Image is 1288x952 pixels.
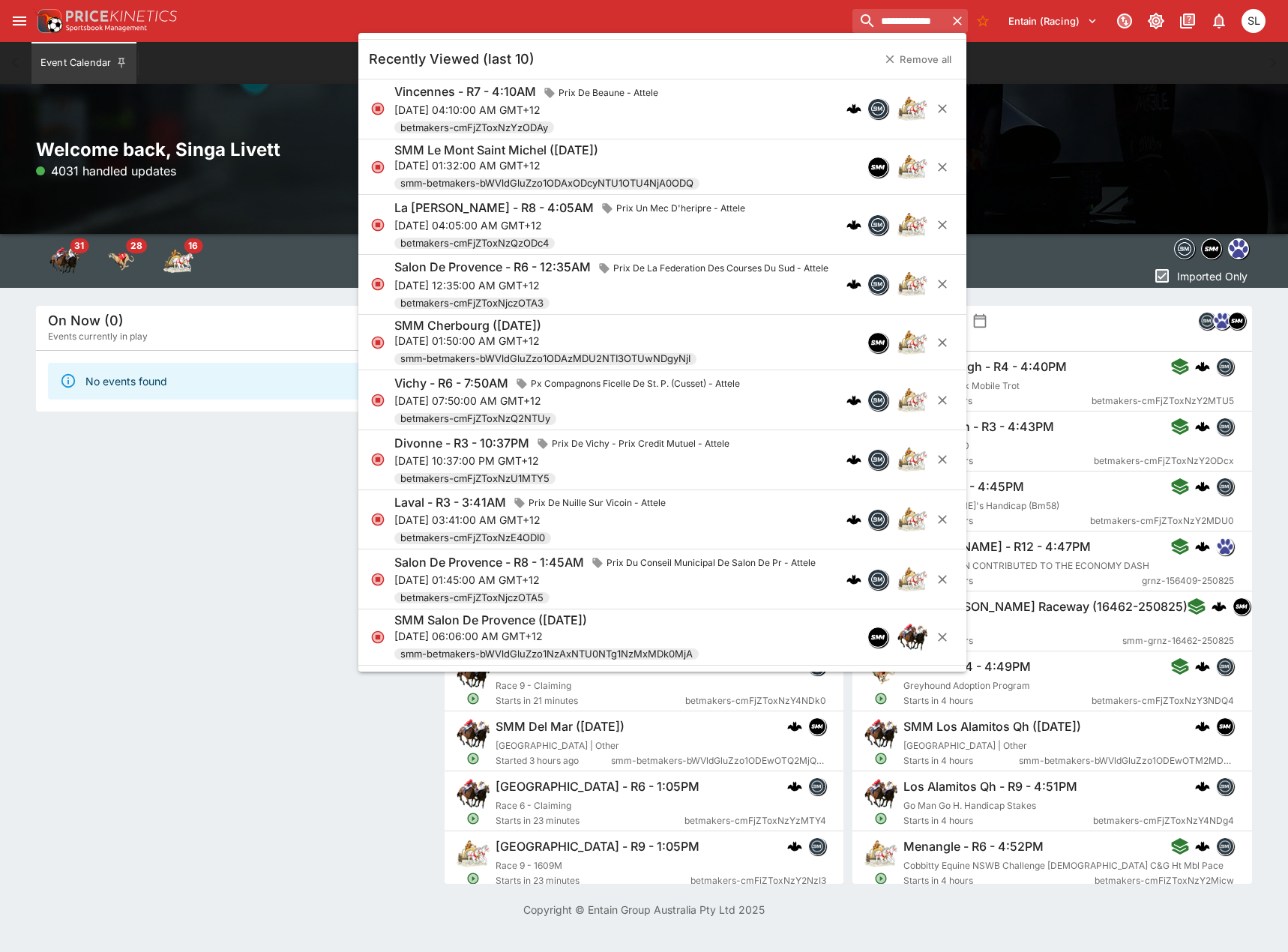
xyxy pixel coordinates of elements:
[496,719,625,735] h6: SMM Del Mar ([DATE])
[163,246,193,276] div: Harness Racing
[36,162,176,180] p: 4031 handled updates
[49,246,79,276] img: horse_racing
[370,572,385,587] svg: Closed
[394,591,550,606] span: betmakers-cmFjZToxNjczOTA5
[1229,313,1245,329] img: samemeetingmulti.png
[106,246,136,276] div: Greyhound Racing
[6,7,33,34] button: open drawer
[370,512,385,527] svg: Closed
[867,449,888,470] div: betmakers
[394,236,555,251] span: betmakers-cmFjZToxNzQzODc4
[1228,238,1249,259] div: grnz
[875,872,888,885] svg: Open
[807,777,825,795] div: betmakers
[903,539,1091,555] h6: [PERSON_NAME] - R12 - 4:47PM
[868,627,888,647] img: samemeetingmulti.png
[1195,719,1210,734] img: logo-cerberus.svg
[457,837,490,870] img: harness_racing.png
[875,812,888,825] svg: Open
[903,719,1081,735] h6: SMM Los Alamitos Qh ([DATE])
[1171,234,1252,264] div: Event type filters
[394,531,551,546] span: betmakers-cmFjZToxNzE4ODI0
[394,296,550,311] span: betmakers-cmFjZToxNjczOTA3
[864,717,897,750] img: horse_racing.png
[971,9,995,33] button: No Bookmarks
[867,569,888,590] div: betmakers
[1195,539,1210,554] img: logo-cerberus.svg
[1093,813,1234,828] span: betmakers-cmFjZToxNzY4NDg4
[1217,718,1233,735] img: samemeetingmulti.png
[903,573,1142,588] span: Starts in 4 hours
[1094,454,1234,469] span: betmakers-cmFjZToxNzY2ODcx
[1216,777,1234,795] div: betmakers
[1092,693,1234,708] span: betmakers-cmFjZToxNzY3NDQ4
[85,367,167,395] div: No events found
[496,860,562,871] span: Race 9 - 1609M
[610,201,751,216] span: Prix Un Mec D'heripre - Attele
[868,274,888,294] img: betmakers.png
[66,10,177,22] img: PriceKinetics
[786,719,801,734] div: cerberus
[846,393,861,408] img: logo-cerberus.svg
[1195,359,1210,374] img: logo-cerberus.svg
[846,512,861,527] div: cerberus
[1142,573,1234,588] span: grnz-156409-250825
[394,157,699,173] p: [DATE] 01:32:00 AM GMT+12
[1092,394,1234,409] span: betmakers-cmFjZToxNzY2MTU5
[1217,838,1233,855] img: betmakers.png
[1195,779,1210,794] img: logo-cerberus.svg
[867,214,888,235] div: betmakers
[903,560,1149,571] span: $159.2 MILLION CONTRIBUTED TO THE ECONOMY DASH
[846,512,861,527] img: logo-cerberus.svg
[1174,7,1201,34] button: Documentation
[394,436,529,451] h6: Divonne - R3 - 10:37PM
[807,657,825,675] div: betmakers
[999,9,1107,33] button: Select Tenant
[786,659,801,674] div: cerberus
[684,813,825,828] span: betmakers-cmFjZToxNzYzMTY4
[1143,7,1170,34] button: Toggle light/dark mode
[394,121,554,136] span: betmakers-cmFjZToxNzYzODAy
[1177,268,1248,284] p: Imported Only
[394,176,699,191] span: smm-betmakers-bWVldGluZzo1ODAxODcyNTU1OTU4NjA0ODQ
[601,555,822,570] span: Prix Du Conseil Municipal De Salon De Pr - Attele
[370,160,385,175] svg: Closed
[846,452,861,467] img: logo-cerberus.svg
[394,555,584,570] h6: Salon De Provence - R8 - 1:45AM
[1111,7,1138,34] button: Connected to PK
[394,200,594,216] h6: La [PERSON_NAME] - R8 - 4:05AM
[457,657,490,690] img: horse_racing.png
[903,779,1077,795] h6: Los Alamitos Qh - R9 - 4:51PM
[1195,479,1210,494] img: logo-cerberus.svg
[852,9,947,33] input: search
[875,752,888,765] svg: Open
[786,779,801,794] div: cerberus
[394,277,834,293] p: [DATE] 12:35:00 AM GMT+12
[867,332,888,353] div: samemeetingmulti
[972,313,987,328] button: settings
[1212,599,1227,614] div: cerberus
[1195,479,1210,494] div: cerberus
[903,659,1031,675] h6: Ballarat - R4 - 4:49PM
[36,138,436,161] h2: Welcome back, Singa Livett
[903,873,1095,888] span: Starts in 4 hours
[868,450,888,469] img: betmakers.png
[163,246,193,276] img: harness_racing
[1233,598,1250,615] img: samemeetingmulti.png
[867,509,888,530] div: betmakers
[897,445,927,475] img: harness_racing.png
[786,839,801,854] img: logo-cerberus.svg
[903,753,1019,768] span: Starts in 4 hours
[466,692,480,705] svg: Open
[864,657,897,690] img: greyhound_racing.png
[903,359,1067,375] h6: Maryborough - R4 - 4:40PM
[846,572,861,587] div: cerberus
[1195,659,1210,674] img: logo-cerberus.svg
[786,839,801,854] div: cerberus
[1175,239,1194,259] img: betmakers.png
[496,753,611,768] span: Started 3 hours ago
[546,436,735,451] span: Prix De Vichy - Prix Credit Mutuel - Attele
[903,419,1054,435] h6: Shepparton - R3 - 4:43PM
[496,740,619,751] span: [GEOGRAPHIC_DATA] | Other
[867,627,888,648] div: samemeetingmulti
